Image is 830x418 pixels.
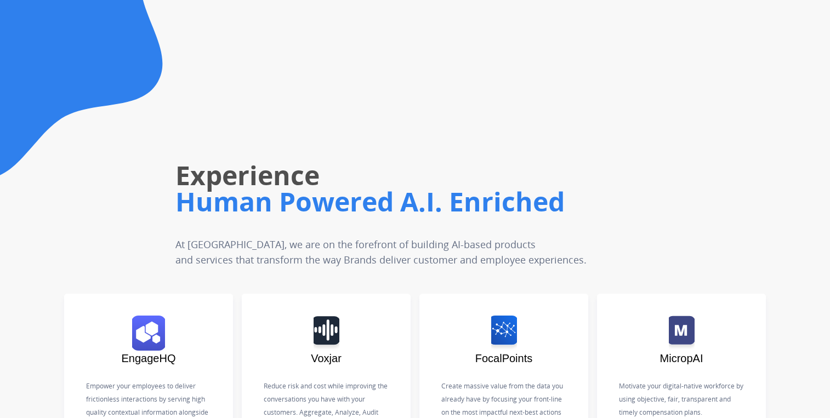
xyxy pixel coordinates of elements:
span: MicropAI [660,352,703,364]
img: logo [491,316,517,351]
p: At [GEOGRAPHIC_DATA], we are on the forefront of building AI-based products and services that tra... [175,237,594,267]
span: Voxjar [311,352,342,364]
h1: Experience [175,158,594,193]
span: EngageHQ [122,352,176,364]
img: logo [669,316,695,351]
img: logo [132,316,165,351]
span: FocalPoints [475,352,533,364]
img: logo [314,316,339,351]
h1: Human Powered A.I. Enriched [175,184,594,219]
